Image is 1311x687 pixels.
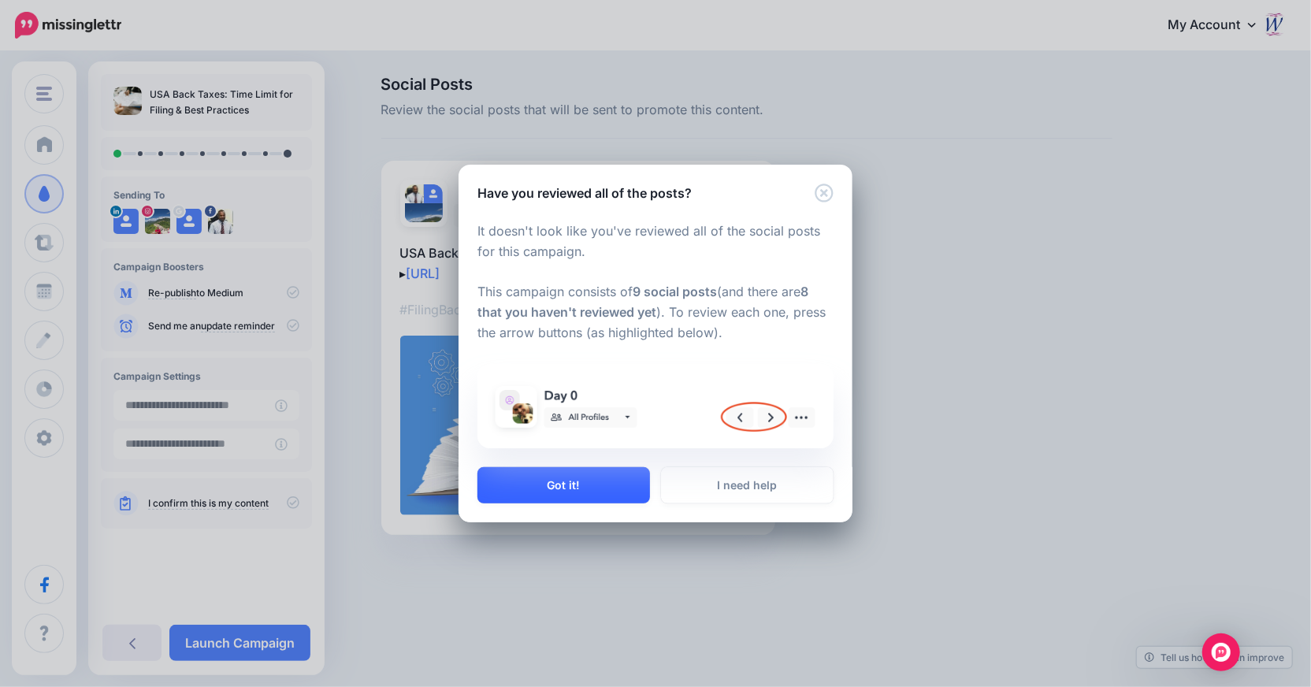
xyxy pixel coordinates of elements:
div: Open Intercom Messenger [1202,633,1240,671]
button: Close [815,184,834,203]
b: 9 social posts [633,284,717,299]
button: Got it! [477,467,650,503]
h5: Have you reviewed all of the posts? [477,184,692,202]
a: I need help [661,467,834,503]
img: campaign-review-cycle-through-posts.png [487,373,824,439]
p: It doesn't look like you've reviewed all of the social posts for this campaign. This campaign con... [477,221,834,364]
